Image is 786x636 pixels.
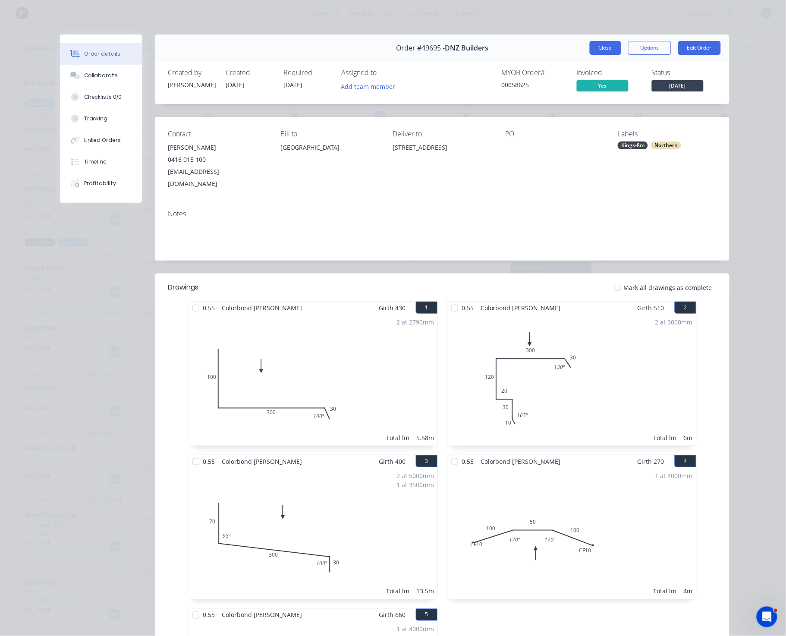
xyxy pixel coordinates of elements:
[168,69,215,77] div: Created by
[618,142,648,149] div: Kings-8m
[684,587,693,596] div: 4m
[577,69,641,77] div: Invoiced
[757,607,777,627] iframe: Intercom live chat
[628,41,671,55] button: Options
[654,587,677,596] div: Total lm
[416,433,434,442] div: 5.58m
[678,41,721,55] button: Edit Order
[379,609,406,621] span: Girth 660
[168,80,215,89] div: [PERSON_NAME]
[396,471,434,480] div: 2 at 5000mm
[280,142,379,154] div: [GEOGRAPHIC_DATA],
[386,587,409,596] div: Total lm
[458,455,477,468] span: 0.55
[447,468,696,599] div: 0CF1010050CF10100170º170º1 at 4000mmTotal lm4m
[84,136,121,144] div: Linked Orders
[502,69,566,77] div: MYOB Order #
[396,625,434,634] div: 1 at 4000mm
[60,129,142,151] button: Linked Orders
[655,471,693,480] div: 1 at 4000mm
[168,166,267,190] div: [EMAIL_ADDRESS][DOMAIN_NAME]
[577,80,629,91] span: Yes
[655,318,693,327] div: 2 at 3000mm
[199,455,218,468] span: 0.55
[675,455,696,467] button: 4
[188,314,437,446] div: 010030030100º2 at 2790mmTotal lm5.58m
[218,302,305,314] span: Colorbond [PERSON_NAME]
[477,302,564,314] span: Colorbond [PERSON_NAME]
[652,80,704,91] span: [DATE]
[168,210,717,218] div: Notes
[168,142,267,154] div: [PERSON_NAME]
[199,609,218,621] span: 0.55
[168,142,267,190] div: [PERSON_NAME]0416 015 100[EMAIL_ADDRESS][DOMAIN_NAME]
[590,41,621,55] button: Close
[379,455,406,468] span: Girth 400
[60,151,142,173] button: Timeline
[283,81,302,89] span: [DATE]
[393,142,492,154] div: [STREET_ADDRESS]
[654,433,677,442] div: Total lm
[60,108,142,129] button: Tracking
[393,130,492,138] div: Deliver to
[280,130,379,138] div: Bill to
[84,93,122,101] div: Checklists 0/0
[638,302,664,314] span: Girth 510
[168,130,267,138] div: Contact
[336,80,400,92] button: Add team member
[652,80,704,93] button: [DATE]
[84,50,121,58] div: Order details
[283,69,331,77] div: Required
[84,72,118,79] div: Collaborate
[675,302,696,314] button: 2
[416,587,434,596] div: 13.5m
[638,455,664,468] span: Girth 270
[168,282,198,293] div: Drawings
[199,302,218,314] span: 0.55
[379,302,406,314] span: Girth 430
[477,455,564,468] span: Colorbond [PERSON_NAME]
[651,142,681,149] div: Northern
[396,480,434,489] div: 1 at 3500mm
[226,69,273,77] div: Created
[505,130,604,138] div: PO
[393,142,492,169] div: [STREET_ADDRESS]
[84,179,116,187] div: Profitability
[396,318,434,327] div: 2 at 2790mm
[218,609,305,621] span: Colorbond [PERSON_NAME]
[624,283,712,292] span: Mark all drawings as complete
[60,173,142,194] button: Profitability
[84,158,107,166] div: Timeline
[684,433,693,442] div: 6m
[168,154,267,166] div: 0416 015 100
[84,115,108,123] div: Tracking
[188,468,437,599] div: 0703003095º100º2 at 5000mm1 at 3500mmTotal lm13.5m
[218,455,305,468] span: Colorbond [PERSON_NAME]
[502,80,566,89] div: 00058625
[396,44,445,52] span: Order #49695 -
[60,86,142,108] button: Checklists 0/0
[652,69,717,77] div: Status
[386,433,409,442] div: Total lm
[416,609,437,621] button: 5
[341,69,428,77] div: Assigned to
[447,314,696,446] div: 010302012030030130º165º2 at 3000mmTotal lm6m
[445,44,488,52] span: DNZ Builders
[416,455,437,467] button: 3
[60,65,142,86] button: Collaborate
[60,43,142,65] button: Order details
[618,130,717,138] div: Labels
[458,302,477,314] span: 0.55
[341,80,400,92] button: Add team member
[226,81,245,89] span: [DATE]
[280,142,379,169] div: [GEOGRAPHIC_DATA],
[416,302,437,314] button: 1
